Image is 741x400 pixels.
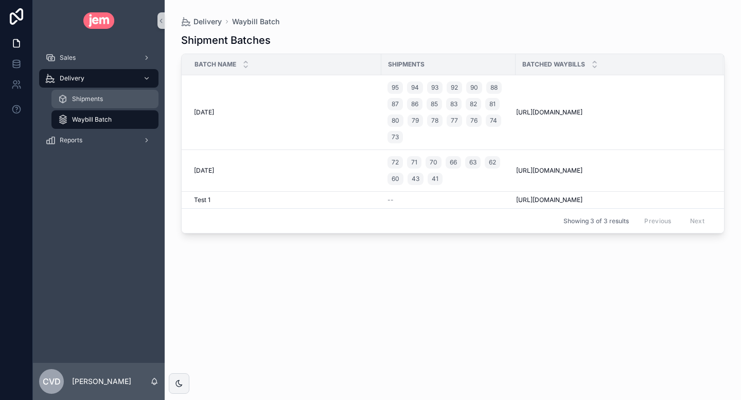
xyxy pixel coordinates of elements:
[447,81,462,94] a: 92
[431,116,438,125] span: 78
[426,156,442,169] a: 70
[489,158,496,166] span: 62
[181,16,222,27] a: Delivery
[466,114,482,127] a: 76
[446,98,462,110] a: 83
[427,81,443,94] a: 93
[232,16,279,27] a: Waybill Batch
[427,114,443,127] a: 78
[193,16,222,27] span: Delivery
[72,115,112,124] span: Waybill Batch
[412,175,419,183] span: 43
[72,95,103,103] span: Shipments
[451,84,458,92] span: 92
[446,156,461,169] a: 66
[39,69,158,88] a: Delivery
[470,100,477,108] span: 82
[470,84,478,92] span: 90
[39,131,158,149] a: Reports
[516,166,583,175] span: [URL][DOMAIN_NAME]
[181,33,271,47] h1: Shipment Batches
[60,74,84,82] span: Delivery
[195,60,236,69] span: Batch Name
[388,60,425,69] span: Shipments
[450,100,457,108] span: 83
[392,84,399,92] span: 95
[489,100,496,108] span: 81
[194,166,214,175] span: [DATE]
[392,116,399,125] span: 80
[451,116,458,125] span: 77
[485,98,500,110] a: 81
[516,108,583,116] span: [URL][DOMAIN_NAME]
[486,114,501,127] a: 74
[469,158,477,166] span: 63
[72,376,131,387] p: [PERSON_NAME]
[485,156,500,169] a: 62
[407,81,423,94] a: 94
[516,196,583,204] span: [URL][DOMAIN_NAME]
[51,110,158,129] a: Waybill Batch
[387,196,394,204] span: --
[60,54,76,62] span: Sales
[490,84,498,92] span: 88
[428,173,443,185] a: 41
[427,98,442,110] a: 85
[408,114,423,127] a: 79
[563,217,629,225] span: Showing 3 of 3 results
[407,98,422,110] a: 86
[466,98,481,110] a: 82
[387,114,403,127] a: 80
[412,116,419,125] span: 79
[522,60,585,69] span: Batched Waybills
[447,114,462,127] a: 77
[387,131,403,143] a: 73
[194,108,214,116] span: [DATE]
[465,156,481,169] a: 63
[407,156,421,169] a: 71
[411,84,419,92] span: 94
[387,81,403,94] a: 95
[392,175,399,183] span: 60
[466,81,482,94] a: 90
[43,375,61,388] span: Cvd
[194,196,210,204] span: Test 1
[490,116,497,125] span: 74
[470,116,478,125] span: 76
[51,90,158,108] a: Shipments
[60,136,82,144] span: Reports
[39,48,158,67] a: Sales
[392,100,399,108] span: 87
[392,158,399,166] span: 72
[486,81,502,94] a: 88
[431,100,438,108] span: 85
[411,158,417,166] span: 71
[432,175,438,183] span: 41
[450,158,457,166] span: 66
[387,156,403,169] a: 72
[33,41,165,163] div: scrollable content
[431,84,438,92] span: 93
[387,173,403,185] a: 60
[392,133,399,141] span: 73
[430,158,437,166] span: 70
[411,100,418,108] span: 86
[387,98,403,110] a: 87
[408,173,424,185] a: 43
[83,12,115,29] img: App logo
